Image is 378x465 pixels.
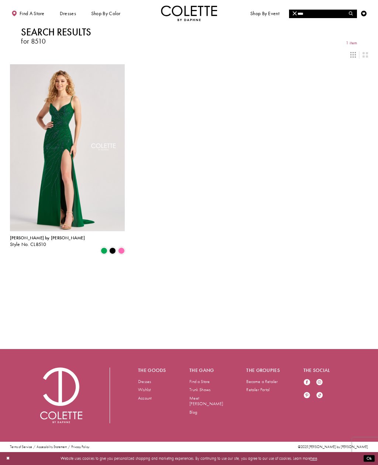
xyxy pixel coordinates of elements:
[138,367,167,373] h5: The goods
[7,49,371,61] div: Layout Controls
[60,11,76,16] span: Dresses
[138,395,151,401] a: Account
[58,6,78,21] span: Dresses
[10,6,46,21] a: Find a store
[8,445,92,449] ul: Post footer menu
[364,455,375,462] button: Submit Dialog
[300,376,331,403] ul: Follow us
[360,6,368,21] a: Check Wishlist
[138,379,151,384] a: Dresses
[10,445,32,449] a: Terms of Service
[10,236,85,247] div: Colette by Daphne Style No. CL8510
[91,11,121,16] span: Shop by color
[246,387,269,393] a: Retailer Portal
[246,367,281,373] h5: The groupies
[90,6,122,21] span: Shop by color
[303,367,338,373] h5: The social
[303,379,310,387] a: Visit our Facebook - Opens in new tab
[10,235,85,241] span: [PERSON_NAME] by [PERSON_NAME]
[310,456,317,461] a: here
[3,454,13,464] button: Close Dialog
[10,241,47,247] span: Style No. CL8510
[249,6,281,21] span: Shop By Event
[189,379,210,384] a: Find a Store
[10,64,125,231] a: Visit Colette by Daphne Style No. CL8510 Page
[362,52,368,58] span: Switch layout to 2 columns
[293,6,335,21] a: Meet the designer
[246,379,278,384] a: Become a Retailer
[316,379,323,387] a: Visit our Instagram - Opens in new tab
[346,10,357,18] button: Submit Search
[161,6,217,21] img: Colette by Daphne
[40,367,82,423] img: Colette by Daphne
[101,247,107,254] i: Emerald
[303,392,310,400] a: Visit our Pinterest - Opens in new tab
[289,10,356,18] input: Search
[316,392,323,400] a: Visit our TikTok - Opens in new tab
[350,52,356,58] span: Switch layout to 3 columns
[21,38,91,45] h3: for 8510
[40,367,82,423] a: Visit Colette by Daphne Homepage
[347,6,356,21] a: Toggle search
[189,387,210,393] a: Trunk Shows
[10,64,368,254] div: Product List
[138,387,151,393] a: Wishlist
[289,10,300,18] button: Close Search
[21,27,91,38] h1: Search Results
[250,11,279,16] span: Shop By Event
[189,409,197,415] a: Blog
[118,247,125,254] i: Pink
[298,444,368,449] span: ©2025 [PERSON_NAME] by [PERSON_NAME]
[37,445,67,449] a: Accessibility Statement
[71,445,89,449] a: Privacy Policy
[189,367,224,373] h5: The gang
[161,6,217,21] a: Visit Home Page
[346,41,357,45] span: 1 item
[40,455,338,462] p: Website uses cookies to give you personalized shopping and marketing experiences. By continuing t...
[189,395,223,407] a: Meet [PERSON_NAME]
[289,10,357,18] div: Search form
[20,11,45,16] span: Find a store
